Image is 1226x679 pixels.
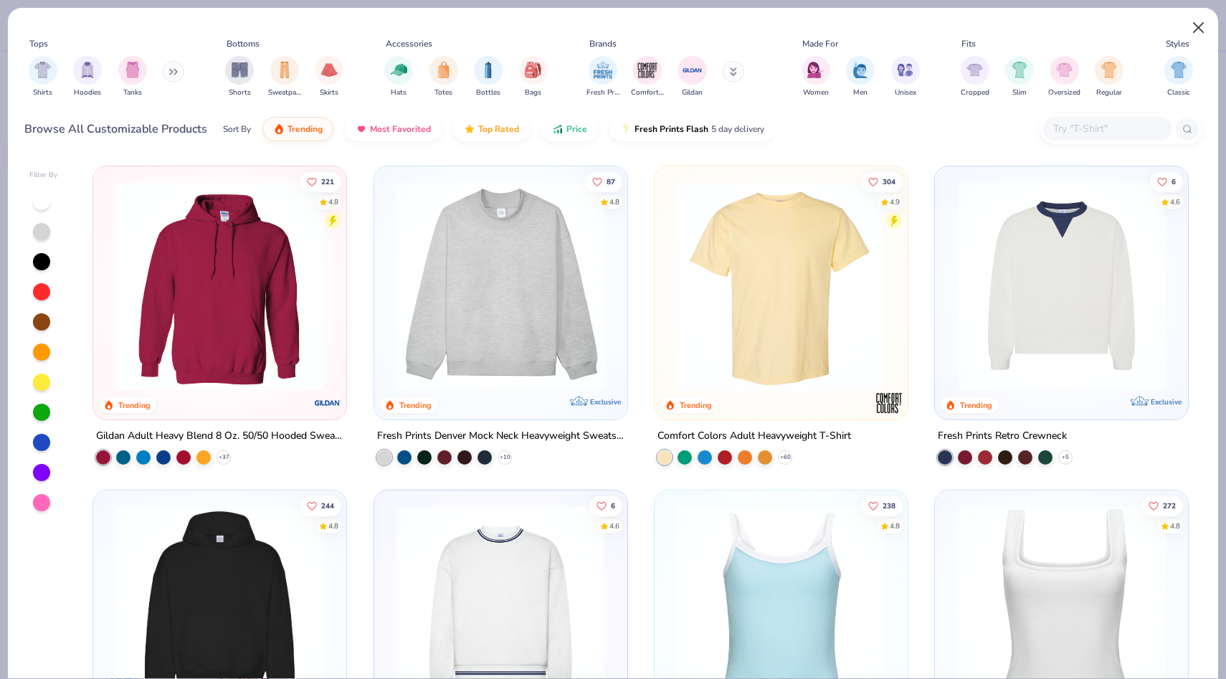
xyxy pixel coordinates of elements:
[314,389,343,417] img: Gildan logo
[1048,56,1080,98] div: filter for Oversized
[1170,196,1180,207] div: 4.6
[1164,56,1193,98] div: filter for Classic
[631,87,664,98] span: Comfort Colors
[1005,56,1034,98] button: filter button
[846,56,875,98] div: filter for Men
[620,123,632,135] img: flash.gif
[288,123,323,135] span: Trending
[118,56,147,98] button: filter button
[384,56,413,98] div: filter for Hats
[321,62,338,78] img: Skirts Image
[592,60,614,81] img: Fresh Prints Image
[386,37,432,50] div: Accessories
[434,87,452,98] span: Totes
[1170,521,1180,532] div: 4.8
[370,123,431,135] span: Most Favorited
[1101,62,1118,78] img: Regular Image
[429,56,458,98] div: filter for Totes
[1012,62,1027,78] img: Slim Image
[875,389,903,417] img: Comfort Colors logo
[606,178,614,185] span: 87
[949,181,1174,391] img: 3abb6cdb-110e-4e18-92a0-dbcd4e53f056
[33,87,52,98] span: Shirts
[883,503,895,510] span: 238
[34,62,51,78] img: Shirts Image
[961,56,989,98] div: filter for Cropped
[1163,503,1176,510] span: 272
[300,171,341,191] button: Like
[108,181,332,391] img: 01756b78-01f6-4cc6-8d8a-3c30c1a0c8ac
[474,56,503,98] div: filter for Bottles
[610,503,614,510] span: 6
[802,56,830,98] div: filter for Women
[80,62,95,78] img: Hoodies Image
[118,56,147,98] div: filter for Tanks
[227,37,260,50] div: Bottoms
[682,60,703,81] img: Gildan Image
[961,87,989,98] span: Cropped
[1005,56,1034,98] div: filter for Slim
[852,62,868,78] img: Men Image
[1172,178,1176,185] span: 6
[464,123,475,135] img: TopRated.gif
[609,117,775,141] button: Fresh Prints Flash5 day delivery
[125,62,141,78] img: Tanks Image
[711,121,764,138] span: 5 day delivery
[268,56,301,98] div: filter for Sweatpants
[356,123,367,135] img: most_fav.gif
[345,117,442,141] button: Most Favorited
[897,62,913,78] img: Unisex Image
[474,56,503,98] button: filter button
[678,56,707,98] div: filter for Gildan
[1185,14,1212,42] button: Close
[891,56,920,98] button: filter button
[519,56,548,98] div: filter for Bags
[802,37,838,50] div: Made For
[853,87,868,98] span: Men
[229,87,251,98] span: Shorts
[1171,62,1187,78] img: Classic Image
[262,117,333,141] button: Trending
[453,117,530,141] button: Top Rated
[273,123,285,135] img: trending.gif
[893,181,1118,391] img: e55d29c3-c55d-459c-bfd9-9b1c499ab3c6
[320,87,338,98] span: Skirts
[589,496,622,516] button: Like
[890,196,900,207] div: 4.9
[268,56,301,98] button: filter button
[377,427,624,445] div: Fresh Prints Denver Mock Neck Heavyweight Sweatshirt
[328,196,338,207] div: 4.8
[478,123,519,135] span: Top Rated
[24,120,207,138] div: Browse All Customizable Products
[1052,120,1162,137] input: Try "T-Shirt"
[669,181,893,391] img: 029b8af0-80e6-406f-9fdc-fdf898547912
[391,62,407,78] img: Hats Image
[389,181,613,391] img: f5d85501-0dbb-4ee4-b115-c08fa3845d83
[802,56,830,98] button: filter button
[315,56,343,98] div: filter for Skirts
[219,453,229,462] span: + 37
[682,87,703,98] span: Gildan
[807,62,824,78] img: Women Image
[803,87,829,98] span: Women
[123,87,142,98] span: Tanks
[1167,87,1190,98] span: Classic
[861,496,903,516] button: Like
[223,123,251,136] div: Sort By
[961,56,989,98] button: filter button
[29,170,58,181] div: Filter By
[584,171,622,191] button: Like
[29,37,48,50] div: Tops
[609,521,619,532] div: 4.6
[586,56,619,98] div: filter for Fresh Prints
[315,56,343,98] button: filter button
[1062,453,1069,462] span: + 5
[1048,56,1080,98] button: filter button
[631,56,664,98] div: filter for Comfort Colors
[525,62,541,78] img: Bags Image
[779,453,790,462] span: + 60
[883,178,895,185] span: 304
[613,181,837,391] img: a90f7c54-8796-4cb2-9d6e-4e9644cfe0fe
[1141,496,1183,516] button: Like
[73,56,102,98] button: filter button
